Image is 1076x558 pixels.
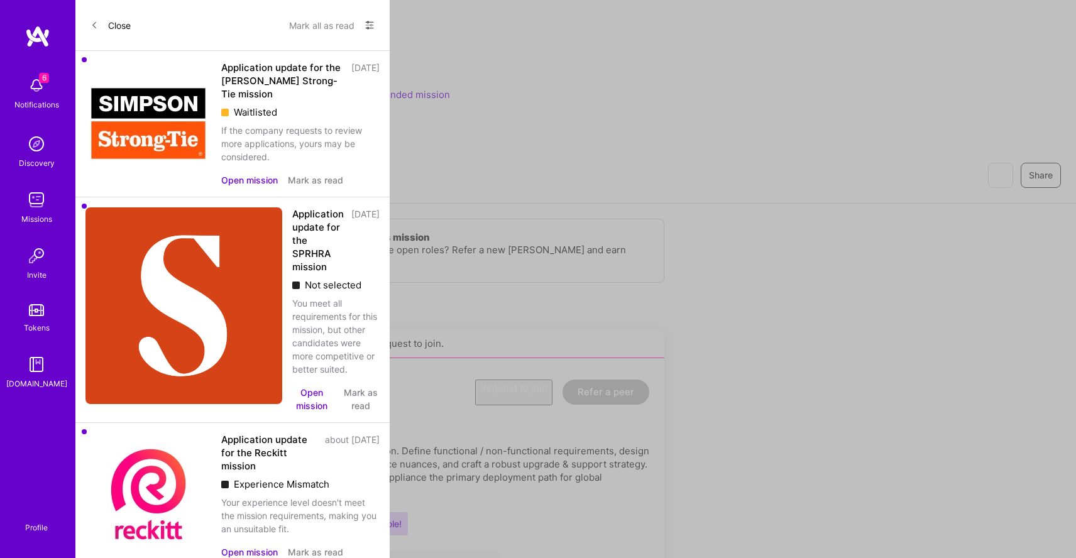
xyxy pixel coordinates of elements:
[292,386,331,412] button: Open mission
[221,124,380,163] div: If the company requests to review more applications, yours may be considered.
[91,15,131,35] button: Close
[25,25,50,48] img: logo
[27,268,47,282] div: Invite
[351,207,380,273] div: [DATE]
[29,304,44,316] img: tokens
[85,61,211,187] img: Company Logo
[19,156,55,170] div: Discovery
[14,98,59,111] div: Notifications
[24,243,49,268] img: Invite
[221,106,380,119] div: Waitlisted
[24,321,50,334] div: Tokens
[292,207,344,273] div: Application update for the SPRHRA mission
[289,15,354,35] button: Mark all as read
[24,131,49,156] img: discovery
[292,278,380,292] div: Not selected
[221,478,380,491] div: Experience Mismatch
[221,61,344,101] div: Application update for the [PERSON_NAME] Strong-Tie mission
[85,207,282,404] img: Company Logo
[25,521,48,533] div: Profile
[341,386,380,412] button: Mark as read
[24,352,49,377] img: guide book
[351,61,380,101] div: [DATE]
[6,377,67,390] div: [DOMAIN_NAME]
[325,433,380,473] div: about [DATE]
[24,187,49,212] img: teamwork
[288,173,343,187] button: Mark as read
[39,73,49,83] span: 6
[21,212,52,226] div: Missions
[221,173,278,187] button: Open mission
[292,297,380,376] div: You meet all requirements for this mission, but other candidates were more competitive or better ...
[221,496,380,535] div: Your experience level doesn't meet the mission requirements, making you an unsuitable fit.
[24,73,49,98] img: bell
[221,433,317,473] div: Application update for the Reckitt mission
